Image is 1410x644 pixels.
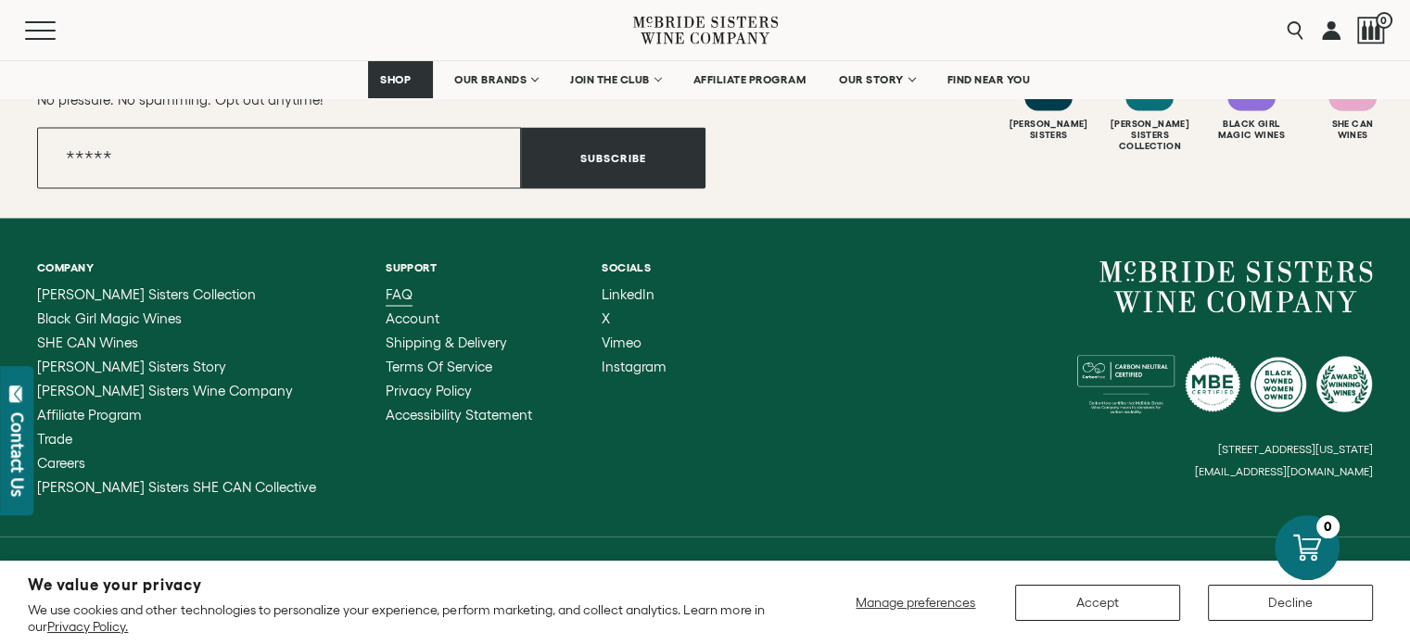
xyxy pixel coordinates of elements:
span: Shipping & Delivery [386,334,507,349]
span: Trade [37,430,72,446]
a: AFFILIATE PROGRAM [681,61,819,98]
a: Account [386,310,532,325]
a: Affiliate Program [37,407,316,422]
a: Vimeo [602,335,667,349]
span: Account [386,309,439,325]
a: Trade [37,431,316,446]
input: Email [37,127,521,188]
button: Subscribe [521,127,705,188]
span: OUR BRANDS [454,73,527,86]
div: She Can Wines [1304,119,1401,141]
span: JOIN THE CLUB [570,73,650,86]
span: [PERSON_NAME] Sisters Story [37,358,226,373]
a: Privacy Policy. [47,619,128,634]
div: Contact Us [8,412,27,497]
div: [PERSON_NAME] Sisters Collection [1101,119,1198,152]
span: SHOP [380,73,412,86]
span: SHE CAN Wines [37,334,138,349]
h2: We value your privacy [28,577,777,593]
a: McBride Sisters Wine Company [1099,260,1373,312]
span: FIND NEAR YOU [947,73,1031,86]
span: Accessibility Statement [386,406,532,422]
a: Black Girl Magic Wines [37,310,316,325]
span: Privacy Policy [386,382,472,398]
span: [PERSON_NAME] Sisters Collection [37,285,256,301]
a: Follow Black Girl Magic Wines on Instagram Black GirlMagic Wines [1203,62,1300,141]
a: McBride Sisters Wine Company [37,383,316,398]
a: FAQ [386,286,532,301]
a: SHE CAN Wines [37,335,316,349]
span: Black Girl Magic Wines [37,309,182,325]
a: Instagram [602,359,667,373]
p: We use cookies and other technologies to personalize your experience, perform marketing, and coll... [28,601,777,635]
span: [PERSON_NAME] Sisters SHE CAN Collective [37,478,316,494]
a: McBride Sisters SHE CAN Collective [37,479,316,494]
span: [PERSON_NAME] Sisters Wine Company [37,382,293,398]
a: Follow SHE CAN Wines on Instagram She CanWines [1304,62,1401,141]
span: OUR STORY [839,73,904,86]
a: Shipping & Delivery [386,335,532,349]
a: JOIN THE CLUB [558,61,672,98]
button: Decline [1208,585,1373,621]
a: X [602,310,667,325]
small: [STREET_ADDRESS][US_STATE] [1218,442,1373,454]
a: Follow McBride Sisters Collection on Instagram [PERSON_NAME] SistersCollection [1101,62,1198,152]
a: FIND NEAR YOU [935,61,1043,98]
a: McBride Sisters Story [37,359,316,373]
a: SHOP [368,61,433,98]
span: Vimeo [602,334,641,349]
span: Affiliate Program [37,406,142,422]
span: FAQ [386,285,413,301]
div: Black Girl Magic Wines [1203,119,1300,141]
a: Follow McBride Sisters on Instagram [PERSON_NAME]Sisters [1000,62,1097,141]
button: Accept [1015,585,1180,621]
button: Mobile Menu Trigger [25,21,92,40]
span: Terms of Service [386,358,492,373]
span: LinkedIn [602,285,654,301]
button: Manage preferences [845,585,987,621]
a: Privacy Policy [386,383,532,398]
div: [PERSON_NAME] Sisters [1000,119,1097,141]
a: LinkedIn [602,286,667,301]
a: OUR BRANDS [442,61,549,98]
span: 0 [1376,12,1392,29]
a: Terms of Service [386,359,532,373]
a: McBride Sisters Collection [37,286,316,301]
small: [EMAIL_ADDRESS][DOMAIN_NAME] [1195,464,1373,477]
a: OUR STORY [827,61,926,98]
a: Careers [37,455,316,470]
span: AFFILIATE PROGRAM [693,73,807,86]
span: Careers [37,454,85,470]
div: 0 [1316,515,1340,538]
a: Accessibility Statement [386,407,532,422]
span: Manage preferences [856,595,975,610]
span: Instagram [602,358,667,373]
span: X [602,309,610,325]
